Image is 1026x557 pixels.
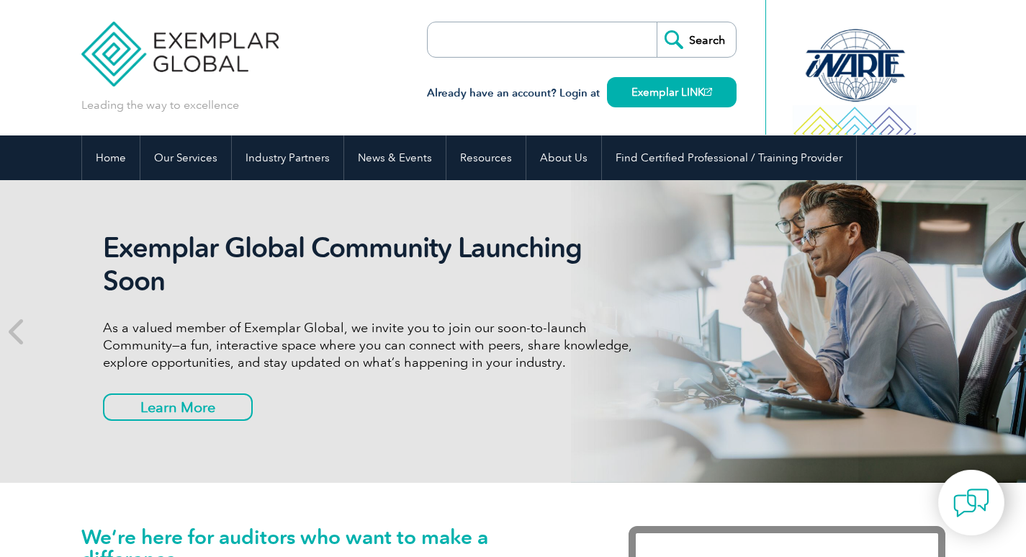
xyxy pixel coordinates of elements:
a: Exemplar LINK [607,77,737,107]
p: Leading the way to excellence [81,97,239,113]
img: open_square.png [704,88,712,96]
a: About Us [526,135,601,180]
a: Resources [446,135,526,180]
h2: Exemplar Global Community Launching Soon [103,231,643,298]
a: Find Certified Professional / Training Provider [602,135,856,180]
a: Our Services [140,135,231,180]
h3: Already have an account? Login at [427,84,737,102]
a: Home [82,135,140,180]
img: contact-chat.png [953,485,989,521]
p: As a valued member of Exemplar Global, we invite you to join our soon-to-launch Community—a fun, ... [103,319,643,371]
input: Search [657,22,736,57]
a: Industry Partners [232,135,343,180]
a: Learn More [103,393,253,421]
a: News & Events [344,135,446,180]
